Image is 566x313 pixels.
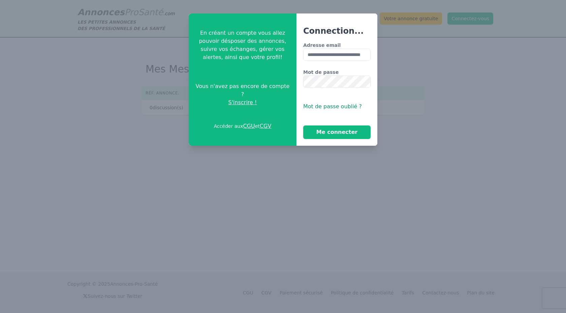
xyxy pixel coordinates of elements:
[260,123,272,129] a: CGV
[194,82,291,98] span: Vous n'avez pas encore de compte ?
[214,122,272,130] p: Accéder aux et
[303,69,371,76] label: Mot de passe
[303,103,362,110] span: Mot de passe oublié ?
[303,125,371,139] button: Me connecter
[228,98,257,107] span: S'inscrire !
[303,26,371,36] h3: Connection...
[194,29,291,61] p: En créant un compte vous allez pouvoir désposer des annonces, suivre vos échanges, gérer vos aler...
[243,123,255,129] a: CGU
[303,42,371,49] label: Adresse email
